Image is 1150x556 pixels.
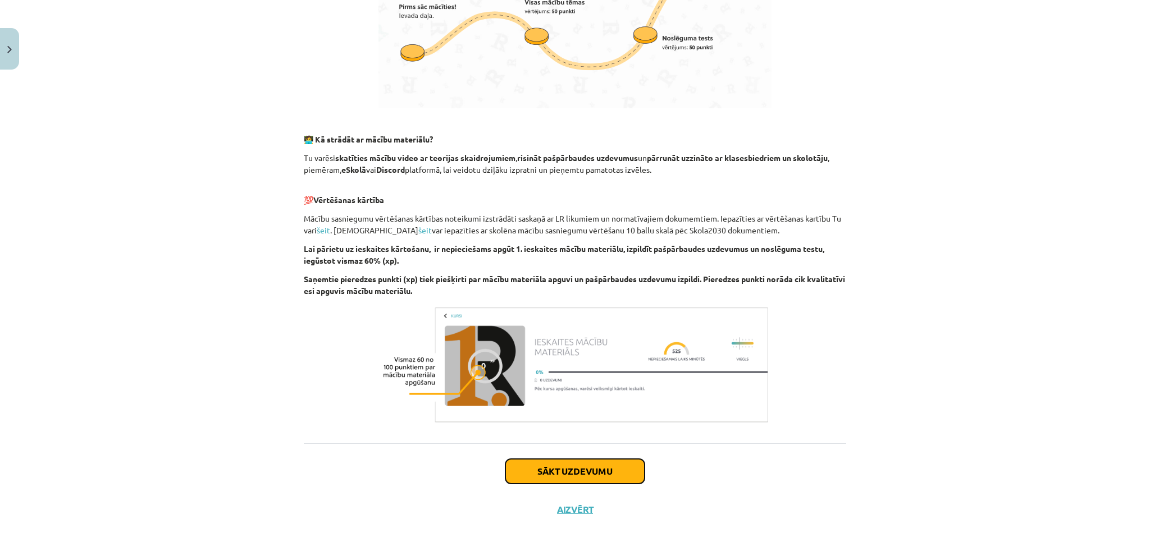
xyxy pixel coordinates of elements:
strong: risināt pašpārbaudes uzdevumus [517,153,638,163]
strong: Discord [376,164,405,174]
button: Sākt uzdevumu [505,459,645,484]
a: šeit [418,225,432,235]
p: 💯 [304,182,846,206]
b: Vērtēšanas kārtība [313,195,384,205]
strong: skatīties mācību video ar teorijas skaidrojumiem [335,153,515,163]
b: Saņemtie pieredzes punkti (xp) tiek piešķirti par mācību materiāla apguvi un pašpārbaudes uzdevum... [304,274,845,296]
b: Lai pārietu uz ieskaites kārtošanu, ir nepieciešams apgūt 1. ieskaites mācību materiālu, izpildīt... [304,243,824,265]
button: Aizvērt [554,504,596,515]
img: icon-close-lesson-0947bae3869378f0d4975bcd49f059093ad1ed9edebbc8119c70593378902aed.svg [7,46,12,53]
strong: eSkolā [341,164,366,174]
strong: 🧑‍💻 Kā strādāt ar mācību materiālu? [304,134,433,144]
a: šeit [317,225,330,235]
strong: pārrunāt uzzināto ar klasesbiedriem un skolotāju [647,153,828,163]
p: Tu varēsi , un , piemēram, vai platformā, lai veidotu dziļāku izpratni un pieņemtu pamatotas izvē... [304,152,846,176]
p: Mācību sasniegumu vērtēšanas kārtības noteikumi izstrādāti saskaņā ar LR likumiem un normatīvajie... [304,213,846,236]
